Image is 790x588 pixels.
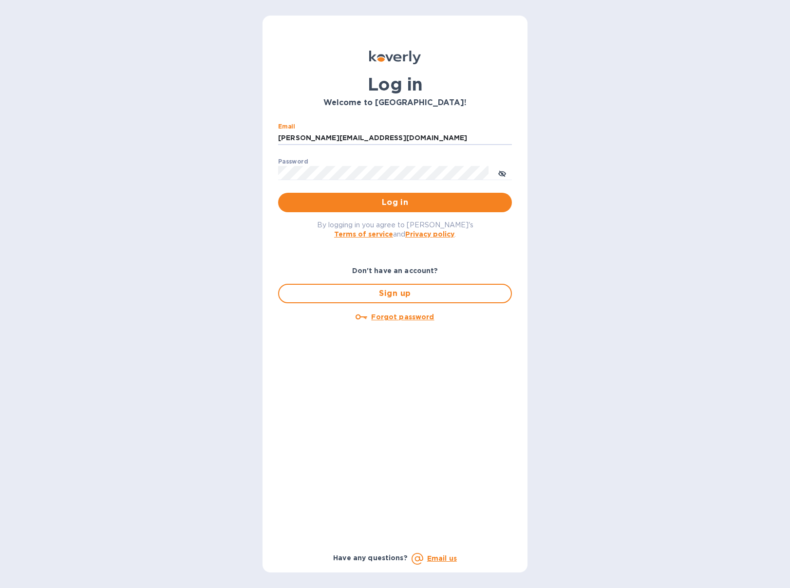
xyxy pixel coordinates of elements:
label: Email [278,124,295,129]
button: Sign up [278,284,512,303]
h3: Welcome to [GEOGRAPHIC_DATA]! [278,98,512,108]
span: By logging in you agree to [PERSON_NAME]'s and . [317,221,473,238]
span: Log in [286,197,504,208]
label: Password [278,159,308,165]
a: Privacy policy [405,230,454,238]
span: Sign up [287,288,503,299]
b: Have any questions? [333,554,408,562]
a: Terms of service [334,230,393,238]
button: toggle password visibility [492,163,512,183]
input: Enter email address [278,131,512,146]
h1: Log in [278,74,512,94]
img: Koverly [369,51,421,64]
u: Forgot password [371,313,434,321]
a: Email us [427,554,457,562]
button: Log in [278,193,512,212]
b: Don't have an account? [352,267,438,275]
keeper-lock: Open Keeper Popup [499,132,510,144]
